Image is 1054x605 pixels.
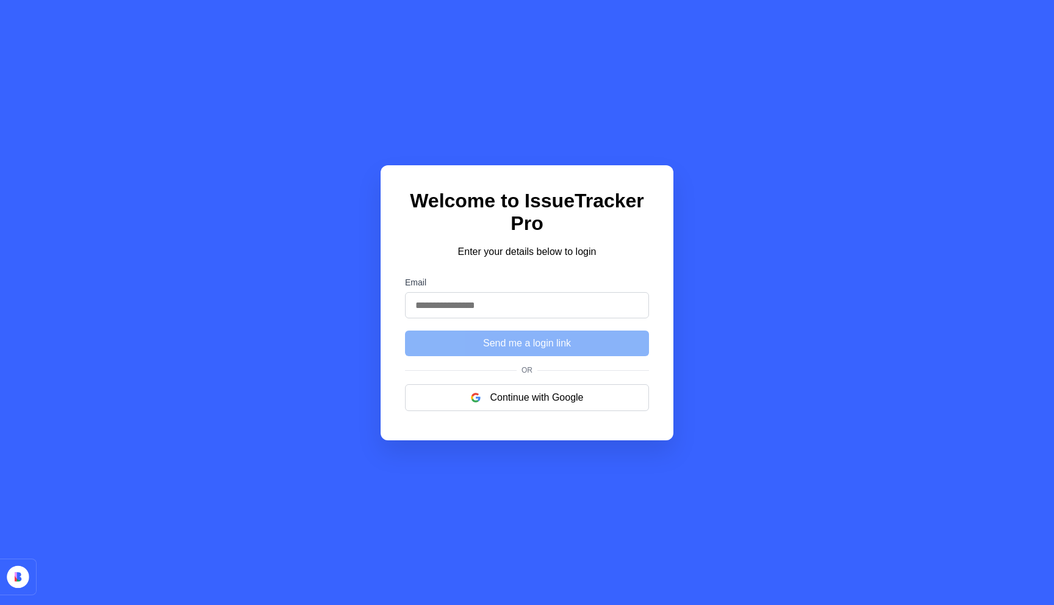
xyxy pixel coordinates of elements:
[405,277,649,287] label: Email
[405,190,649,235] h1: Welcome to IssueTracker Pro
[405,331,649,356] button: Send me a login link
[405,384,649,411] button: Continue with Google
[517,366,537,374] span: Or
[405,245,649,259] p: Enter your details below to login
[471,393,481,403] img: google logo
